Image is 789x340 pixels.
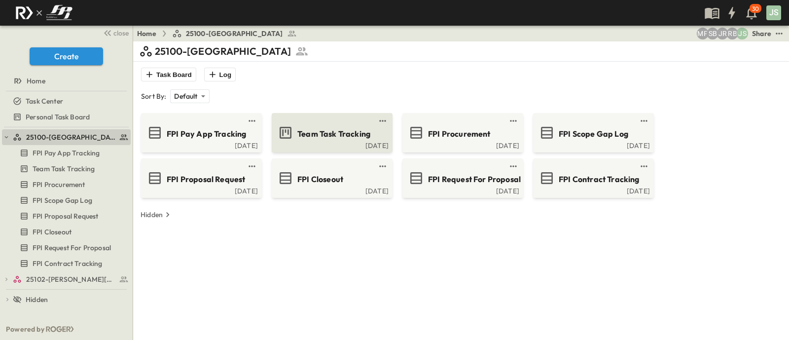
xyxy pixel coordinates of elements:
a: [DATE] [404,186,519,194]
a: Team Task Tracking [2,162,129,176]
a: FPI Pay App Tracking [143,125,258,141]
button: test [377,115,389,127]
div: FPI Procurementtest [2,177,131,192]
a: Personal Task Board [2,110,129,124]
a: 25100-[GEOGRAPHIC_DATA] [172,29,297,38]
a: [DATE] [274,186,389,194]
a: FPI Contract Tracking [535,170,650,186]
button: test [773,28,785,39]
span: FPI Proposal Request [33,211,98,221]
a: FPI Request For Proposal [404,170,519,186]
a: Home [2,74,129,88]
button: Task Board [141,68,196,81]
span: Personal Task Board [26,112,90,122]
div: FPI Request For Proposaltest [2,240,131,256]
a: [DATE] [404,141,519,149]
button: Create [30,47,103,65]
span: Team Task Tracking [33,164,95,174]
a: [DATE] [535,141,650,149]
p: 30 [752,5,759,13]
a: FPI Pay App Tracking [2,146,129,160]
button: test [638,115,650,127]
span: close [113,28,129,38]
span: FPI Scope Gap Log [33,195,92,205]
span: FPI Request For Proposal [428,174,521,185]
div: Regina Barnett (rbarnett@fpibuilders.com) [726,28,738,39]
a: FPI Procurement [404,125,519,141]
p: Default [174,91,197,101]
a: [DATE] [143,141,258,149]
span: FPI Pay App Tracking [167,128,246,140]
div: FPI Proposal Requesttest [2,208,131,224]
div: Sterling Barnett (sterling@fpibuilders.com) [707,28,718,39]
span: FPI Contract Tracking [559,174,640,185]
span: 25100-Vanguard Prep School [26,132,116,142]
div: Default [170,89,209,103]
button: test [507,160,519,172]
a: FPI Scope Gap Log [535,125,650,141]
a: 25100-Vanguard Prep School [13,130,129,144]
a: FPI Proposal Request [2,209,129,223]
div: FPI Scope Gap Logtest [2,192,131,208]
span: Task Center [26,96,63,106]
div: 25100-Vanguard Prep Schooltest [2,129,131,145]
div: Monica Pruteanu (mpruteanu@fpibuilders.com) [697,28,709,39]
a: Home [137,29,156,38]
button: test [638,160,650,172]
button: JS [765,4,782,21]
div: Share [752,29,771,38]
a: [DATE] [535,186,650,194]
span: FPI Procurement [33,180,85,189]
a: FPI Scope Gap Log [2,193,129,207]
div: FPI Closeouttest [2,224,131,240]
button: test [246,115,258,127]
p: 25100-[GEOGRAPHIC_DATA] [155,44,291,58]
span: FPI Procurement [428,128,491,140]
div: 25102-Christ The Redeemer Anglican Churchtest [2,271,131,287]
div: Personal Task Boardtest [2,109,131,125]
a: [DATE] [274,141,389,149]
a: [DATE] [143,186,258,194]
p: Hidden [141,210,163,220]
span: FPI Pay App Tracking [33,148,100,158]
a: FPI Procurement [2,178,129,191]
button: Hidden [137,208,177,222]
div: FPI Contract Trackingtest [2,256,131,271]
a: 25102-Christ The Redeemer Anglican Church [13,272,129,286]
button: Log [204,68,236,81]
a: FPI Closeout [274,170,389,186]
a: FPI Closeout [2,225,129,239]
span: FPI Contract Tracking [33,259,103,268]
button: close [99,26,131,39]
span: FPI Closeout [33,227,72,237]
div: Team Task Trackingtest [2,161,131,177]
span: Hidden [26,295,48,304]
span: Home [27,76,45,86]
span: FPI Closeout [297,174,343,185]
span: FPI Request For Proposal [33,243,111,253]
span: 25102-Christ The Redeemer Anglican Church [26,274,116,284]
button: test [246,160,258,172]
button: test [377,160,389,172]
a: Team Task Tracking [274,125,389,141]
span: FPI Scope Gap Log [559,128,628,140]
img: c8d7d1ed905e502e8f77bf7063faec64e13b34fdb1f2bdd94b0e311fc34f8000.png [12,2,76,23]
nav: breadcrumbs [137,29,303,38]
div: Jesse Sullivan (jsullivan@fpibuilders.com) [736,28,748,39]
span: FPI Proposal Request [167,174,245,185]
div: Jayden Ramirez (jramirez@fpibuilders.com) [717,28,728,39]
span: 25100-[GEOGRAPHIC_DATA] [186,29,283,38]
a: FPI Proposal Request [143,170,258,186]
a: FPI Request For Proposal [2,241,129,255]
a: Task Center [2,94,129,108]
p: Sort By: [141,91,166,101]
a: FPI Contract Tracking [2,257,129,270]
